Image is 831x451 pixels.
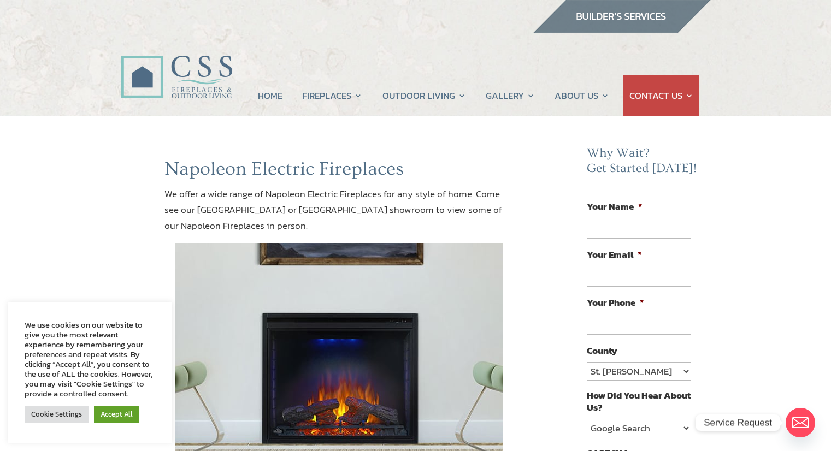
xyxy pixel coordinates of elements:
a: Email [786,408,815,437]
label: County [587,345,617,357]
h2: Why Wait? Get Started [DATE]! [587,146,699,181]
a: Accept All [94,406,139,423]
a: CONTACT US [629,75,693,116]
a: FIREPLACES [302,75,362,116]
label: Your Phone [587,296,644,308]
a: HOME [258,75,282,116]
label: Your Email [587,248,642,260]
div: We use cookies on our website to give you the most relevant experience by remembering your prefer... [25,320,156,399]
a: ABOUT US [555,75,609,116]
label: Your Name [587,200,643,212]
a: OUTDOOR LIVING [382,75,466,116]
h1: Napoleon Electric Fireplaces [164,158,515,186]
p: We offer a wide range of Napoleon Electric Fireplaces for any style of home. Come see our [GEOGRA... [164,186,515,243]
img: CSS Fireplaces & Outdoor Living (Formerly Construction Solutions & Supply)- Jacksonville Ormond B... [121,25,232,104]
a: builder services construction supply [533,22,711,37]
label: How Did You Hear About Us? [587,389,691,413]
a: GALLERY [486,75,535,116]
a: Cookie Settings [25,406,89,423]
